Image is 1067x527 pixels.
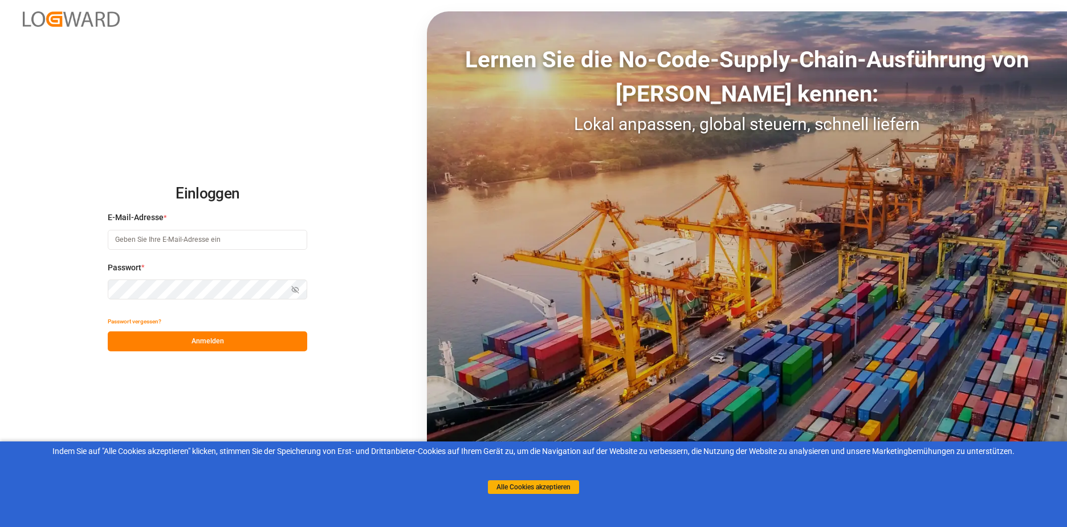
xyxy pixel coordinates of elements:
[427,111,1067,137] div: Lokal anpassen, global steuern, schnell liefern
[108,262,141,274] span: Passwort
[52,447,1015,456] font: Indem Sie auf "Alle Cookies akzeptieren" klicken, stimmen Sie der Speicherung von Erst- und Dritt...
[108,176,307,212] h2: Einloggen
[427,43,1067,111] div: Lernen Sie die No-Code-Supply-Chain-Ausführung von [PERSON_NAME] kennen:
[108,212,164,224] span: E-Mail-Adresse
[108,230,307,250] input: Geben Sie Ihre E-Mail-Adresse ein
[488,480,579,494] button: Alle Cookies akzeptieren
[108,331,307,351] button: Anmelden
[108,311,161,331] button: Passwort vergessen?
[23,11,120,27] img: Logward_new_orange.png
